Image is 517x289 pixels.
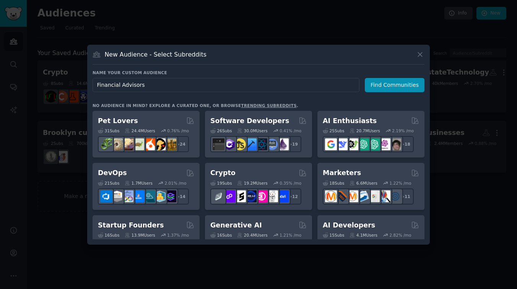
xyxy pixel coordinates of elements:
div: 25 Sub s [323,128,344,133]
img: defiblockchain [255,190,267,202]
div: 1.21 % /mo [280,232,301,238]
div: 26 Sub s [210,128,232,133]
img: leopardgeckos [122,138,133,150]
h2: Generative AI [210,221,262,230]
div: 1.7M Users [125,180,153,186]
div: 21 Sub s [98,180,119,186]
img: chatgpt_promptDesign [357,138,369,150]
div: 15 Sub s [323,232,344,238]
img: googleads [368,190,380,202]
img: Docker_DevOps [122,190,133,202]
div: + 18 [398,136,414,152]
div: 20.7M Users [350,128,380,133]
img: 0xPolygon [223,190,235,202]
img: AWS_Certified_Experts [111,190,123,202]
img: bigseo [336,190,348,202]
div: + 12 [285,188,301,205]
img: Emailmarketing [357,190,369,202]
div: 16 Sub s [98,232,119,238]
div: 24.4M Users [125,128,155,133]
img: elixir [277,138,289,150]
img: software [213,138,224,150]
div: 31 Sub s [98,128,119,133]
img: aws_cdk [154,190,166,202]
div: No audience in mind? Explore a curated one, or browse . [93,103,298,108]
h2: AI Enthusiasts [323,116,377,126]
div: 2.19 % /mo [392,128,414,133]
div: 16 Sub s [210,232,232,238]
img: content_marketing [325,190,337,202]
a: trending subreddits [241,103,296,108]
div: + 19 [285,136,301,152]
img: CryptoNews [266,190,278,202]
img: AskComputerScience [266,138,278,150]
img: PetAdvice [154,138,166,150]
img: cockatiel [143,138,155,150]
img: web3 [245,190,257,202]
div: 30.0M Users [237,128,267,133]
img: ArtificalIntelligence [389,138,401,150]
img: reactnative [255,138,267,150]
img: azuredevops [100,190,112,202]
img: iOSProgramming [245,138,257,150]
div: 13.9M Users [125,232,155,238]
img: OpenAIDev [379,138,390,150]
div: + 11 [398,188,414,205]
div: + 14 [173,188,189,205]
h2: Crypto [210,168,236,178]
h3: New Audience - Select Subreddits [105,50,206,58]
div: 19.2M Users [237,180,267,186]
img: OnlineMarketing [389,190,401,202]
div: + 24 [173,136,189,152]
div: 18 Sub s [323,180,344,186]
h2: DevOps [98,168,127,178]
img: chatgpt_prompts_ [368,138,380,150]
div: 0.76 % /mo [167,128,189,133]
img: ethstaker [234,190,246,202]
div: 2.82 % /mo [390,232,411,238]
h2: Software Developers [210,116,289,126]
div: 1.22 % /mo [390,180,411,186]
img: turtle [132,138,144,150]
h2: AI Developers [323,221,375,230]
img: platformengineering [143,190,155,202]
img: dogbreed [164,138,176,150]
img: learnjavascript [234,138,246,150]
img: ballpython [111,138,123,150]
img: AItoolsCatalog [346,138,358,150]
img: ethfinance [213,190,224,202]
img: GoogleGeminiAI [325,138,337,150]
img: DeepSeek [336,138,348,150]
img: defi_ [277,190,289,202]
h2: Pet Lovers [98,116,138,126]
div: 0.41 % /mo [280,128,301,133]
img: herpetology [100,138,112,150]
div: 2.01 % /mo [165,180,187,186]
input: Pick a short name, like "Digital Marketers" or "Movie-Goers" [93,78,359,92]
h2: Startup Founders [98,221,164,230]
div: 0.35 % /mo [280,180,301,186]
img: csharp [223,138,235,150]
img: AskMarketing [346,190,358,202]
h3: Name your custom audience [93,70,424,75]
div: 19 Sub s [210,180,232,186]
div: 1.37 % /mo [167,232,189,238]
img: MarketingResearch [379,190,390,202]
img: DevOpsLinks [132,190,144,202]
button: Find Communities [365,78,424,92]
div: 20.4M Users [237,232,267,238]
h2: Marketers [323,168,361,178]
img: PlatformEngineers [164,190,176,202]
div: 4.1M Users [350,232,377,238]
div: 6.6M Users [350,180,377,186]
